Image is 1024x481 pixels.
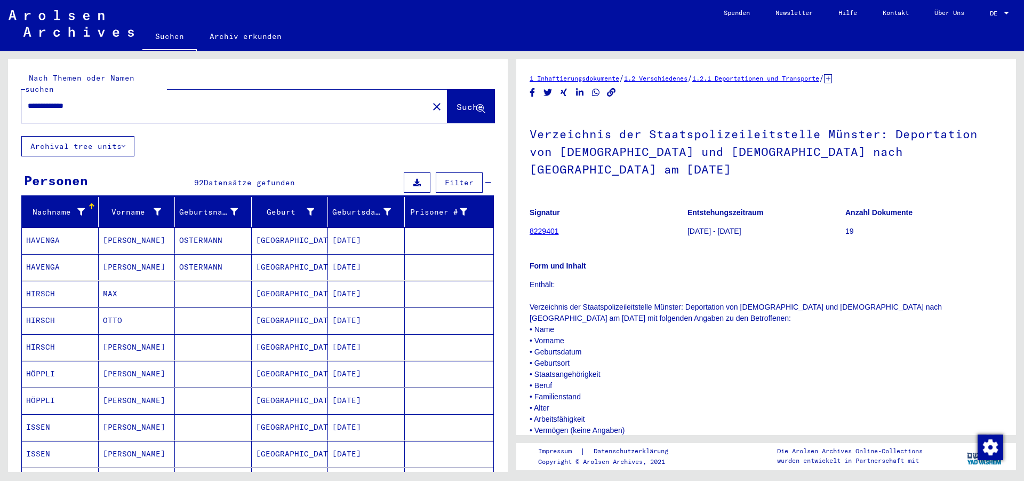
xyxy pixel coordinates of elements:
[819,73,824,83] span: /
[175,254,252,280] mat-cell: OSTERMANN
[26,207,85,218] div: Nachname
[687,208,763,217] b: Entstehungszeitraum
[426,96,447,117] button: Clear
[328,197,405,227] mat-header-cell: Geburtsdatum
[538,446,681,457] div: |
[328,414,405,440] mat-cell: [DATE]
[409,203,481,220] div: Prisoner #
[197,23,294,49] a: Archiv erkunden
[22,281,99,307] mat-cell: HIRSCH
[530,227,559,235] a: 8229401
[538,446,580,457] a: Impressum
[194,178,204,187] span: 92
[692,74,819,82] a: 1.2.1 Deportationen und Transporte
[328,334,405,360] mat-cell: [DATE]
[777,456,923,466] p: wurden entwickelt in Partnerschaft mit
[687,226,845,237] p: [DATE] - [DATE]
[99,334,175,360] mat-cell: [PERSON_NAME]
[619,73,624,83] span: /
[328,227,405,254] mat-cell: [DATE]
[256,207,315,218] div: Geburt‏
[175,197,252,227] mat-header-cell: Geburtsname
[25,73,134,94] mat-label: Nach Themen oder Namen suchen
[252,254,329,280] mat-cell: [GEOGRAPHIC_DATA]
[99,361,175,387] mat-cell: [PERSON_NAME]
[9,10,134,37] img: Arolsen_neg.svg
[22,307,99,334] mat-cell: HIRSCH
[606,86,617,99] button: Copy link
[204,178,295,187] span: Datensätze gefunden
[542,86,554,99] button: Share on Twitter
[252,441,329,467] mat-cell: [GEOGRAPHIC_DATA]
[978,435,1003,460] img: Zustimmung ändern
[99,414,175,440] mat-cell: [PERSON_NAME]
[538,457,681,467] p: Copyright © Arolsen Archives, 2021
[436,172,483,193] button: Filter
[447,90,494,123] button: Suche
[590,86,602,99] button: Share on WhatsApp
[990,10,1002,17] span: DE
[332,203,404,220] div: Geburtsdatum
[22,254,99,280] mat-cell: HAVENGA
[99,307,175,334] mat-cell: OTTO
[99,197,175,227] mat-header-cell: Vorname
[405,197,494,227] mat-header-cell: Prisoner #
[22,388,99,414] mat-cell: HÖPPLI
[99,227,175,254] mat-cell: [PERSON_NAME]
[99,388,175,414] mat-cell: [PERSON_NAME]
[22,227,99,254] mat-cell: HAVENGA
[530,262,586,270] b: Form und Inhalt
[175,227,252,254] mat-cell: OSTERMANN
[256,203,328,220] div: Geburt‏
[445,178,474,187] span: Filter
[103,203,175,220] div: Vorname
[179,207,238,218] div: Geburtsname
[22,441,99,467] mat-cell: ISSEN
[26,203,98,220] div: Nachname
[252,414,329,440] mat-cell: [GEOGRAPHIC_DATA]
[252,361,329,387] mat-cell: [GEOGRAPHIC_DATA]
[252,227,329,254] mat-cell: [GEOGRAPHIC_DATA]
[22,334,99,360] mat-cell: HIRSCH
[252,388,329,414] mat-cell: [GEOGRAPHIC_DATA]
[103,207,162,218] div: Vorname
[965,443,1005,469] img: yv_logo.png
[574,86,586,99] button: Share on LinkedIn
[21,136,134,156] button: Archival tree units
[99,254,175,280] mat-cell: [PERSON_NAME]
[409,207,468,218] div: Prisoner #
[24,171,88,190] div: Personen
[624,74,687,82] a: 1.2 Verschiedenes
[558,86,570,99] button: Share on Xing
[328,281,405,307] mat-cell: [DATE]
[22,197,99,227] mat-header-cell: Nachname
[252,197,329,227] mat-header-cell: Geburt‏
[252,307,329,334] mat-cell: [GEOGRAPHIC_DATA]
[328,307,405,334] mat-cell: [DATE]
[457,101,483,112] span: Suche
[328,441,405,467] mat-cell: [DATE]
[332,207,391,218] div: Geburtsdatum
[687,73,692,83] span: /
[142,23,197,51] a: Suchen
[99,281,175,307] mat-cell: MAX
[252,281,329,307] mat-cell: [GEOGRAPHIC_DATA]
[845,226,1003,237] p: 19
[530,74,619,82] a: 1 Inhaftierungsdokumente
[527,86,538,99] button: Share on Facebook
[328,361,405,387] mat-cell: [DATE]
[22,414,99,440] mat-cell: ISSEN
[585,446,681,457] a: Datenschutzerklärung
[328,254,405,280] mat-cell: [DATE]
[328,388,405,414] mat-cell: [DATE]
[530,208,560,217] b: Signatur
[430,100,443,113] mat-icon: close
[179,203,251,220] div: Geburtsname
[99,441,175,467] mat-cell: [PERSON_NAME]
[530,109,1003,192] h1: Verzeichnis der Staatspolizeileitstelle Münster: Deportation von [DEMOGRAPHIC_DATA] und [DEMOGRAP...
[252,334,329,360] mat-cell: [GEOGRAPHIC_DATA]
[777,446,923,456] p: Die Arolsen Archives Online-Collections
[22,361,99,387] mat-cell: HÖPPLI
[845,208,913,217] b: Anzahl Dokumente
[530,279,1003,459] p: Enthält: Verzeichnis der Staatspolizeileitstelle Münster: Deportation von [DEMOGRAPHIC_DATA] und ...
